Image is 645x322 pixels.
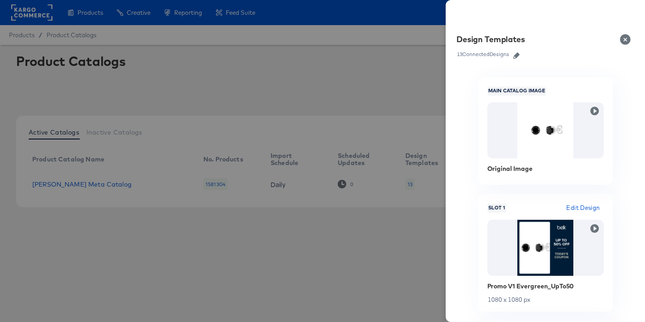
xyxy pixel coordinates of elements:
div: 13 Connected Designs [456,51,510,57]
button: Edit Design [563,203,603,213]
div: 1080 x 1080 px [487,296,604,303]
div: Promo V1 Evergreen_UpTo50 [487,283,604,290]
span: Slot 1 [487,205,506,212]
div: Design Templates [456,34,525,45]
span: Main Catalog Image [487,87,546,95]
div: Original Image [487,165,604,172]
span: Edit Design [566,203,600,213]
button: Close [615,27,640,52]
